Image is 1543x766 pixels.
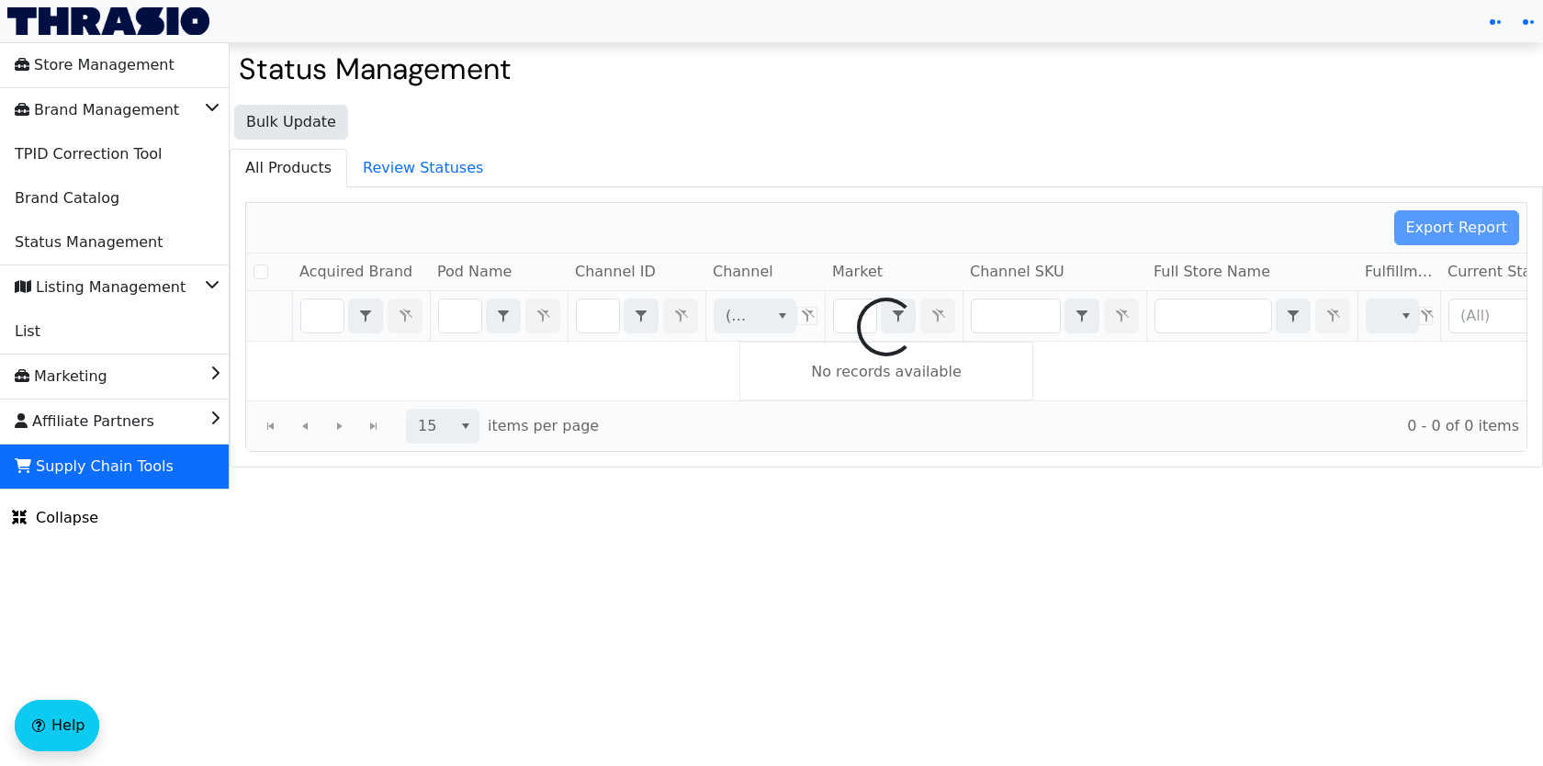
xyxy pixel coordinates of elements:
[15,140,162,169] span: TPID Correction Tool
[15,700,99,751] button: Help floatingactionbutton
[15,407,154,436] span: Affiliate Partners
[231,150,346,186] span: All Products
[15,184,119,213] span: Brand Catalog
[15,317,40,346] span: List
[12,507,98,529] span: Collapse
[15,273,186,302] span: Listing Management
[15,228,163,257] span: Status Management
[239,51,1534,86] h2: Status Management
[15,452,174,481] span: Supply Chain Tools
[246,111,336,133] span: Bulk Update
[7,7,209,35] img: Thrasio Logo
[15,362,107,391] span: Marketing
[15,51,175,80] span: Store Management
[348,150,498,186] span: Review Statuses
[51,715,84,737] span: Help
[15,96,179,125] span: Brand Management
[234,105,348,140] button: Bulk Update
